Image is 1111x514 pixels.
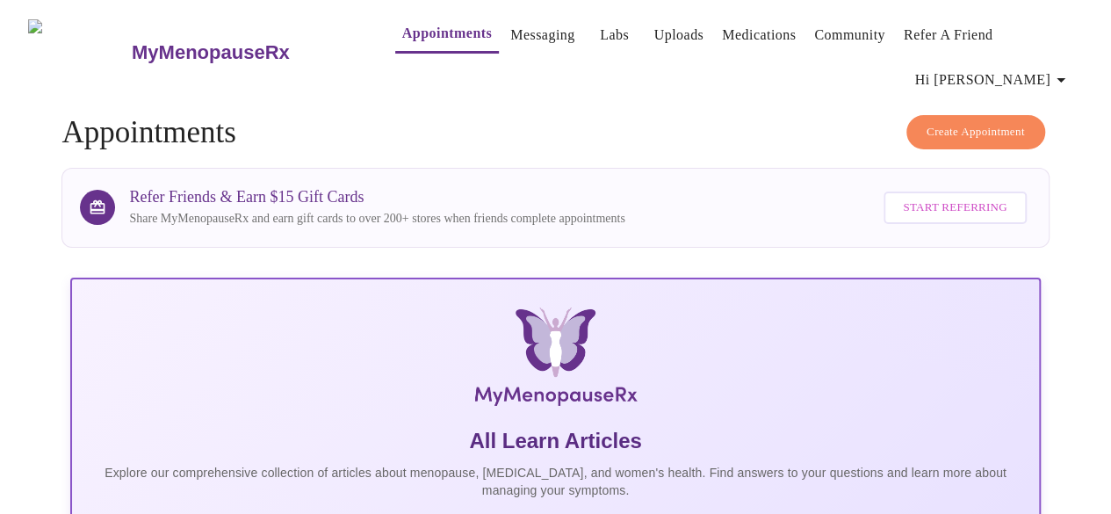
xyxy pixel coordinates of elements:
[903,198,1006,218] span: Start Referring
[587,18,643,53] button: Labs
[814,23,885,47] a: Community
[904,23,993,47] a: Refer a Friend
[884,192,1026,224] button: Start Referring
[129,22,359,83] a: MyMenopauseRx
[807,18,892,53] button: Community
[129,188,624,206] h3: Refer Friends & Earn $15 Gift Cards
[395,16,499,54] button: Appointments
[86,464,1024,499] p: Explore our comprehensive collection of articles about menopause, [MEDICAL_DATA], and women's hea...
[61,115,1049,150] h4: Appointments
[715,18,803,53] button: Medications
[600,23,629,47] a: Labs
[129,210,624,228] p: Share MyMenopauseRx and earn gift cards to over 200+ stores when friends complete appointments
[654,23,704,47] a: Uploads
[232,308,878,413] img: MyMenopauseRx Logo
[402,21,492,46] a: Appointments
[722,23,796,47] a: Medications
[28,19,129,85] img: MyMenopauseRx Logo
[908,62,1079,98] button: Hi [PERSON_NAME]
[503,18,581,53] button: Messaging
[86,427,1024,455] h5: All Learn Articles
[906,115,1045,149] button: Create Appointment
[510,23,574,47] a: Messaging
[927,122,1025,142] span: Create Appointment
[897,18,1000,53] button: Refer a Friend
[647,18,711,53] button: Uploads
[132,41,290,64] h3: MyMenopauseRx
[915,68,1071,92] span: Hi [PERSON_NAME]
[879,183,1030,233] a: Start Referring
